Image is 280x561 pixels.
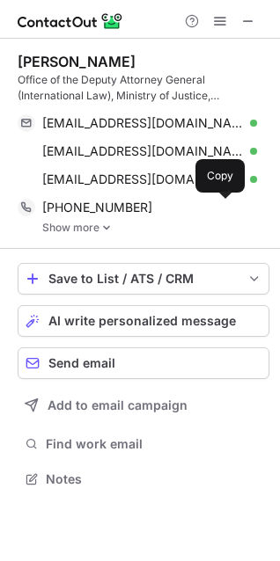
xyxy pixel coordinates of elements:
button: save-profile-one-click [18,263,269,295]
button: Add to email campaign [18,390,269,421]
span: Send email [48,356,115,370]
span: [PHONE_NUMBER] [42,200,152,215]
a: Show more [42,222,269,234]
span: Add to email campaign [48,398,188,412]
button: Send email [18,347,269,379]
div: Save to List / ATS / CRM [48,272,239,286]
div: [PERSON_NAME] [18,53,136,70]
span: Find work email [46,436,262,452]
button: AI write personalized message [18,305,269,337]
img: ContactOut v5.3.10 [18,11,123,32]
img: - [101,222,112,234]
div: Office of the Deputy Attorney General (International Law), Ministry of Justice, [GEOGRAPHIC_DATA] [18,72,269,104]
button: Notes [18,467,269,492]
span: [EMAIL_ADDRESS][DOMAIN_NAME] [42,115,244,131]
span: [EMAIL_ADDRESS][DOMAIN_NAME] [42,171,244,187]
span: Notes [46,471,262,487]
button: Find work email [18,432,269,456]
span: [EMAIL_ADDRESS][DOMAIN_NAME] [42,143,244,159]
span: AI write personalized message [48,314,236,328]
